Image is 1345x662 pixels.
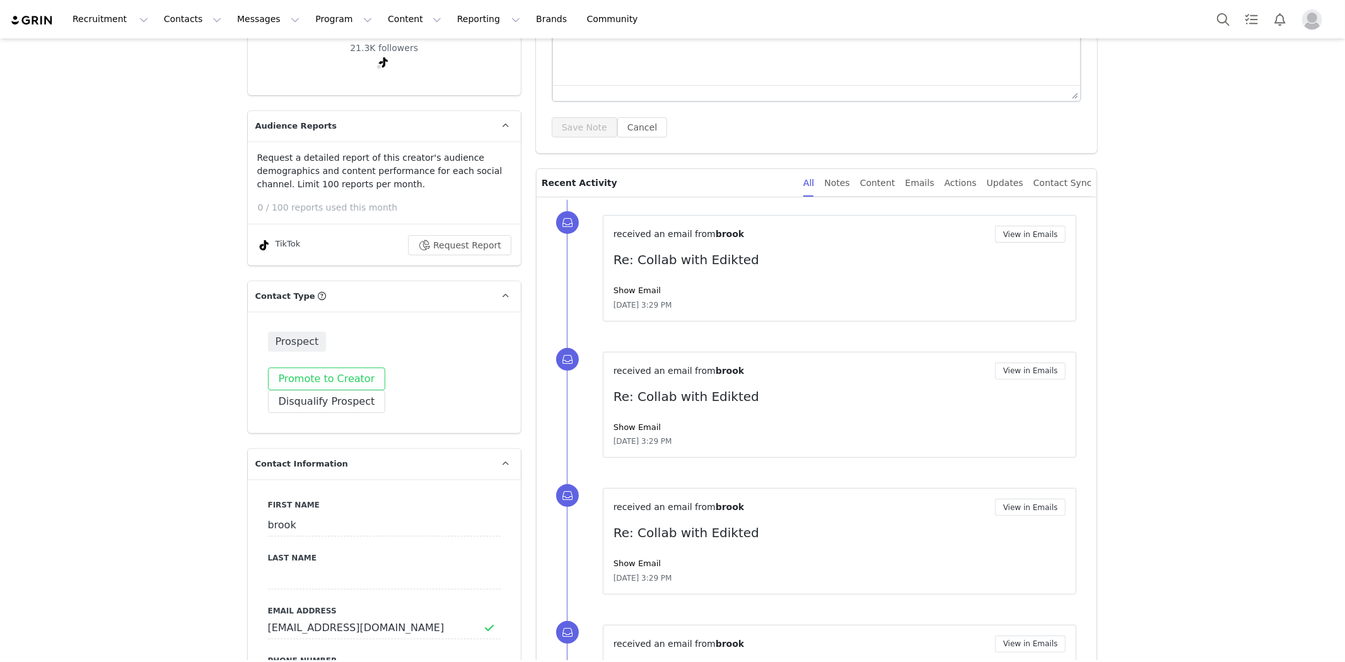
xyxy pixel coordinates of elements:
button: Search [1209,5,1237,33]
label: Last Name [268,552,501,564]
button: View in Emails [995,499,1066,516]
button: Save Note [552,117,617,137]
p: Recent Activity [542,169,793,197]
img: placeholder-profile.jpg [1302,9,1322,30]
button: Promote to Creator [268,368,386,390]
span: received an email from [614,366,716,376]
button: Cancel [617,117,667,137]
a: Tasks [1238,5,1266,33]
span: received an email from [614,639,716,649]
div: Notes [824,169,849,197]
span: brook [716,229,744,239]
button: View in Emails [995,363,1066,380]
button: View in Emails [995,636,1066,653]
button: Program [308,5,380,33]
div: Contact Sync [1033,169,1092,197]
button: Recruitment [65,5,156,33]
label: First Name [268,499,501,511]
span: [DATE] 3:29 PM [614,436,672,447]
a: Community [579,5,651,33]
input: Email Address [268,617,501,639]
div: TikTok [257,238,301,253]
span: [DATE] 3:29 PM [614,572,672,584]
p: Re: Collab with Edikted [614,387,1066,406]
span: Contact Type [255,290,315,303]
span: received an email from [614,502,716,512]
button: Notifications [1266,5,1294,33]
button: Reporting [450,5,528,33]
span: Contact Information [255,458,348,470]
div: 21.3K followers [350,42,418,55]
p: Request a detailed report of this creator's audience demographics and content performance for eac... [257,151,511,191]
p: 0 / 100 reports used this month [258,201,521,214]
button: View in Emails [995,226,1066,243]
p: Re: Collab with Edikted [614,523,1066,542]
a: Show Email [614,422,661,432]
span: brook [716,502,744,512]
a: Show Email [614,559,661,568]
span: Audience Reports [255,120,337,132]
div: Updates [987,169,1023,197]
div: Content [860,169,895,197]
button: Messages [230,5,307,33]
div: Emails [905,169,935,197]
span: brook [716,639,744,649]
span: [DATE] 3:29 PM [614,299,672,311]
div: Actions [945,169,977,197]
button: Content [380,5,449,33]
a: Show Email [614,286,661,295]
a: Brands [528,5,578,33]
button: Profile [1295,9,1335,30]
p: Re: Collab with Edikted [614,250,1066,269]
div: Press the Up and Down arrow keys to resize the editor. [1067,86,1080,101]
span: received an email from [614,229,716,239]
span: Prospect [268,332,327,352]
img: grin logo [10,15,54,26]
label: Email Address [268,605,501,617]
div: All [803,169,814,197]
button: Contacts [156,5,229,33]
span: brook [716,366,744,376]
button: Disqualify Prospect [268,390,386,413]
button: Request Report [408,235,511,255]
